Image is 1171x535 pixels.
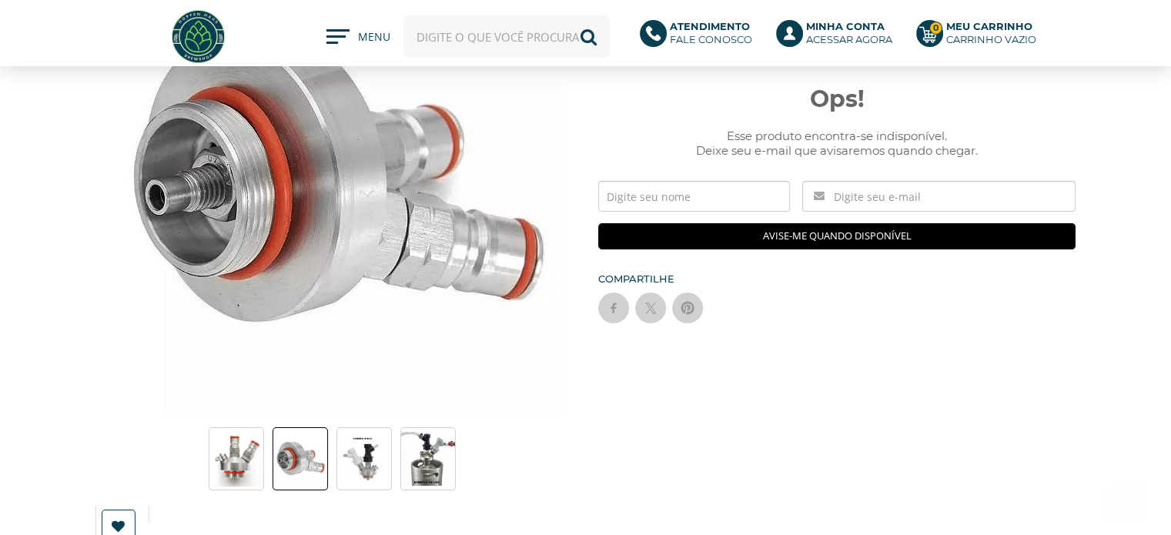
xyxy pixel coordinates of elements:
span: Ops! [598,85,1076,113]
b: Meu Carrinho [946,20,1032,32]
a: AtendimentoFale conosco [640,20,761,54]
a: Tampa Ball Lock para Growler Keg - Imagem 1 [209,427,264,490]
b: Minha Conta [806,20,885,32]
span: Esse produto encontra-se indisponível. Deixe seu e-mail que avisaremos quando chegar. [598,129,1076,158]
strong: 0 [929,22,942,35]
img: facebook sharing button [606,300,621,316]
img: pinterest sharing button [680,300,695,316]
img: Tampa Ball Lock para Growler Keg - Imagem 1 [209,431,263,486]
input: Digite o que você procura [403,15,610,58]
a: Tampa Ball Lock para Growler Keg - Imagem 2 [273,427,328,490]
p: Acessar agora [806,20,892,46]
button: Buscar [567,15,610,58]
span: MENU [358,29,388,52]
button: MENU [326,29,388,45]
input: Avise-me quando disponível [598,223,1076,249]
p: Fale conosco [670,20,752,46]
b: Atendimento [670,20,750,32]
a: Tampa Ball Lock para Growler Keg - Imagem 3 [336,427,392,490]
img: Tampa Ball Lock para Growler Keg - Imagem 2 [273,432,327,486]
img: Tampa Ball Lock para Growler Keg - Imagem 3 [337,435,391,483]
a: Tampa Ball Lock para Growler Keg - Imagem 4 [400,427,456,490]
input: Digite seu nome [598,181,790,212]
div: Carrinho Vazio [946,33,1036,46]
img: Hopfen Haus BrewShop [169,8,227,65]
img: Tampa Ball Lock para Growler Keg - Imagem 4 [401,432,455,486]
img: twitter sharing button [643,300,658,316]
a: Minha ContaAcessar agora [776,20,901,54]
